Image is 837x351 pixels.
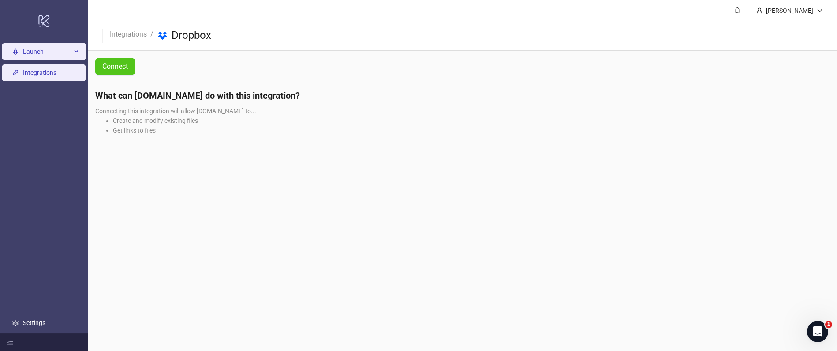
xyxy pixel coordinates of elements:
div: [PERSON_NAME] [762,6,817,15]
span: user [756,7,762,14]
a: Settings [23,319,45,326]
li: / [150,29,153,43]
span: 1 [825,321,832,328]
span: rocket [12,48,19,55]
iframe: Intercom live chat [807,321,828,342]
a: Integrations [108,29,149,38]
span: Connect [102,61,128,72]
a: Connect [95,58,135,75]
span: bell [734,7,740,13]
li: Create and modify existing files [113,116,830,126]
a: Integrations [23,69,56,76]
li: Get links to files [113,126,830,135]
span: Connecting this integration will allow [DOMAIN_NAME] to... [95,107,256,115]
h3: Dropbox [172,29,211,43]
span: Launch [23,43,71,60]
span: down [817,7,823,14]
span: menu-fold [7,339,13,345]
h4: What can [DOMAIN_NAME] do with this integration? [95,89,830,102]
